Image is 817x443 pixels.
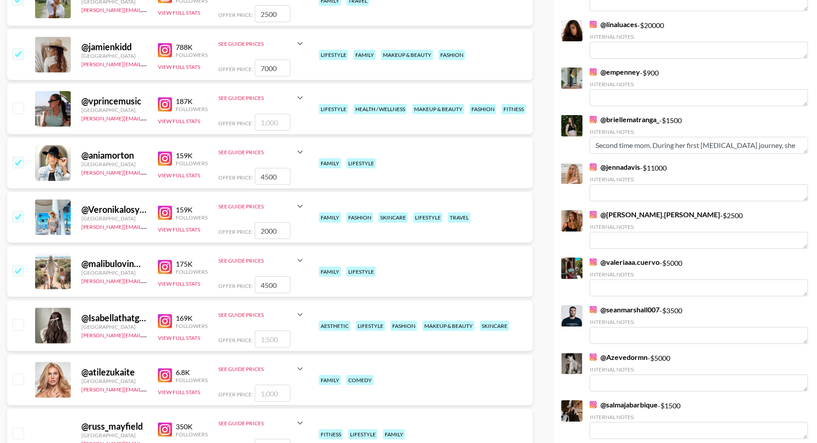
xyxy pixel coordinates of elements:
[590,68,640,76] a: @empenney
[218,257,295,264] div: See Guide Prices
[390,321,417,331] div: fashion
[158,260,172,274] img: Instagram
[590,401,597,408] img: Instagram
[158,97,172,112] img: Instagram
[158,368,172,383] img: Instagram
[319,267,341,277] div: family
[346,158,376,168] div: lifestyle
[81,168,213,176] a: [PERSON_NAME][EMAIL_ADDRESS][DOMAIN_NAME]
[255,168,290,185] input: 3,500
[158,206,172,220] img: Instagram
[176,314,208,323] div: 169K
[158,280,200,287] button: View Full Stats
[319,212,341,223] div: family
[218,358,306,379] div: See Guide Prices
[158,43,172,57] img: Instagram
[590,128,808,135] div: Internal Notes:
[590,137,808,154] textarea: Second time mom. During her first [MEDICAL_DATA] journey, she was open about her struggles with g...
[319,50,348,60] div: lifestyle
[590,258,808,296] div: - $ 5000
[81,367,147,378] div: @ atilezukaite
[218,228,253,235] span: Offer Price:
[81,378,147,384] div: [GEOGRAPHIC_DATA]
[590,259,597,266] img: Instagram
[176,268,208,275] div: Followers
[480,321,509,331] div: skincare
[176,160,208,167] div: Followers
[218,196,306,217] div: See Guide Prices
[255,385,290,402] input: 1,000
[590,163,808,201] div: - $ 11000
[413,212,443,223] div: lifestyle
[81,222,213,230] a: [PERSON_NAME][EMAIL_ADDRESS][DOMAIN_NAME]
[158,152,172,166] img: Instagram
[218,283,253,289] span: Offer Price:
[423,321,475,331] div: makeup & beauty
[255,5,290,22] input: 1,500
[218,311,295,318] div: See Guide Prices
[218,174,253,181] span: Offer Price:
[176,52,208,58] div: Followers
[176,259,208,268] div: 175K
[319,158,341,168] div: family
[590,20,808,59] div: - $ 20000
[218,12,253,18] span: Offer Price:
[176,214,208,221] div: Followers
[255,276,290,293] input: 3,500
[81,59,213,68] a: [PERSON_NAME][EMAIL_ADDRESS][DOMAIN_NAME]
[590,163,640,172] a: @jennadavis
[412,104,464,114] div: makeup & beauty
[81,204,147,215] div: @ Veronikalosyuk
[81,107,147,113] div: [GEOGRAPHIC_DATA]
[218,366,295,372] div: See Guide Prices
[218,87,306,108] div: See Guide Prices
[81,384,213,393] a: [PERSON_NAME][EMAIL_ADDRESS][DOMAIN_NAME]
[255,60,290,76] input: 6,000
[218,250,306,271] div: See Guide Prices
[81,276,213,284] a: [PERSON_NAME][EMAIL_ADDRESS][DOMAIN_NAME]
[590,116,597,123] img: Instagram
[590,211,597,218] img: Instagram
[346,375,374,385] div: comedy
[319,321,350,331] div: aesthetic
[158,9,200,16] button: View Full Stats
[590,414,808,420] div: Internal Notes:
[590,353,808,391] div: - $ 5000
[218,95,295,101] div: See Guide Prices
[158,423,172,437] img: Instagram
[590,68,808,106] div: - $ 900
[383,429,405,439] div: family
[590,400,658,409] a: @salmajabarbique
[218,203,295,210] div: See Guide Prices
[81,215,147,222] div: [GEOGRAPHIC_DATA]
[590,305,660,314] a: @seanmarshall007
[81,150,147,161] div: @ aniamorton
[176,151,208,160] div: 159K
[176,97,208,106] div: 187K
[354,50,376,60] div: family
[158,64,200,70] button: View Full Stats
[590,210,720,219] a: @[PERSON_NAME].[PERSON_NAME]
[346,212,373,223] div: fashion
[439,50,465,60] div: fashion
[218,40,295,47] div: See Guide Prices
[590,353,648,362] a: @Azevedormn
[590,400,808,439] div: - $ 1500
[218,304,306,325] div: See Guide Prices
[218,337,253,343] span: Offer Price:
[81,432,147,439] div: [GEOGRAPHIC_DATA]
[81,5,213,13] a: [PERSON_NAME][EMAIL_ADDRESS][DOMAIN_NAME]
[378,212,408,223] div: skincare
[176,377,208,383] div: Followers
[590,271,808,278] div: Internal Notes:
[158,226,200,233] button: View Full Stats
[590,354,597,361] img: Instagram
[590,115,808,154] div: - $ 1500
[81,421,147,432] div: @ russ_mayfield
[448,212,471,223] div: travel
[218,391,253,398] span: Offer Price:
[218,141,306,163] div: See Guide Prices
[81,52,147,59] div: [GEOGRAPHIC_DATA]
[176,43,208,52] div: 788K
[218,149,295,156] div: See Guide Prices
